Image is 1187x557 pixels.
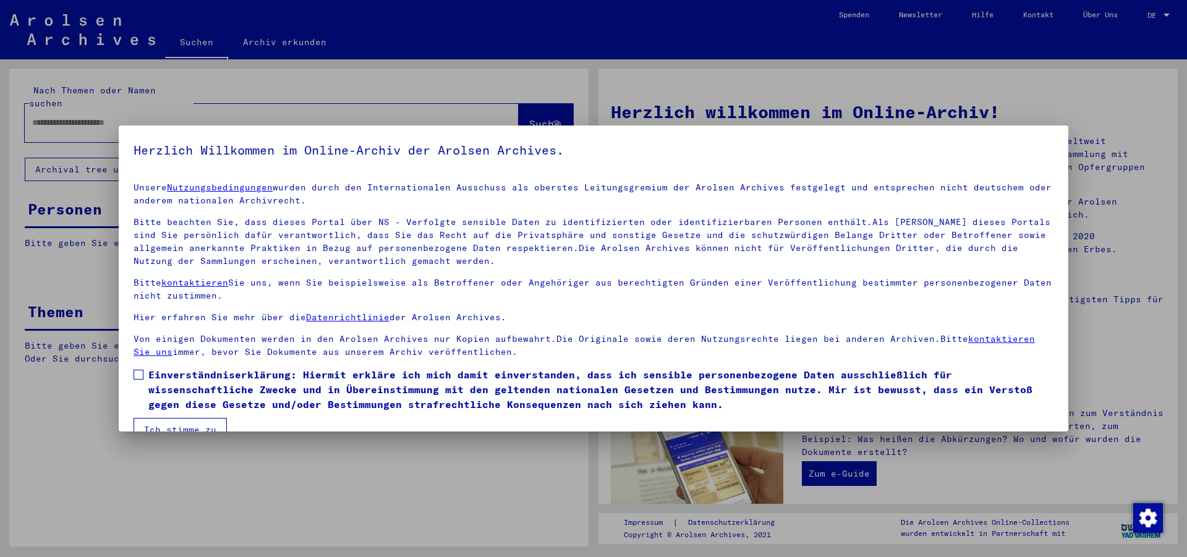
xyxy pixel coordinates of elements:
p: Bitte Sie uns, wenn Sie beispielsweise als Betroffener oder Angehöriger aus berechtigten Gründen ... [134,276,1053,302]
p: Hier erfahren Sie mehr über die der Arolsen Archives. [134,311,1053,324]
img: Zustimmung ändern [1133,503,1163,533]
button: Ich stimme zu [134,418,227,441]
span: Einverständniserklärung: Hiermit erkläre ich mich damit einverstanden, dass ich sensible personen... [148,367,1053,412]
h5: Herzlich Willkommen im Online-Archiv der Arolsen Archives. [134,140,1053,160]
a: kontaktieren Sie uns [134,333,1035,357]
p: Von einigen Dokumenten werden in den Arolsen Archives nur Kopien aufbewahrt.Die Originale sowie d... [134,333,1053,359]
p: Unsere wurden durch den Internationalen Ausschuss als oberstes Leitungsgremium der Arolsen Archiv... [134,181,1053,207]
a: Nutzungsbedingungen [167,182,273,193]
a: Datenrichtlinie [306,312,389,323]
a: kontaktieren [161,277,228,288]
p: Bitte beachten Sie, dass dieses Portal über NS - Verfolgte sensible Daten zu identifizierten oder... [134,216,1053,268]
